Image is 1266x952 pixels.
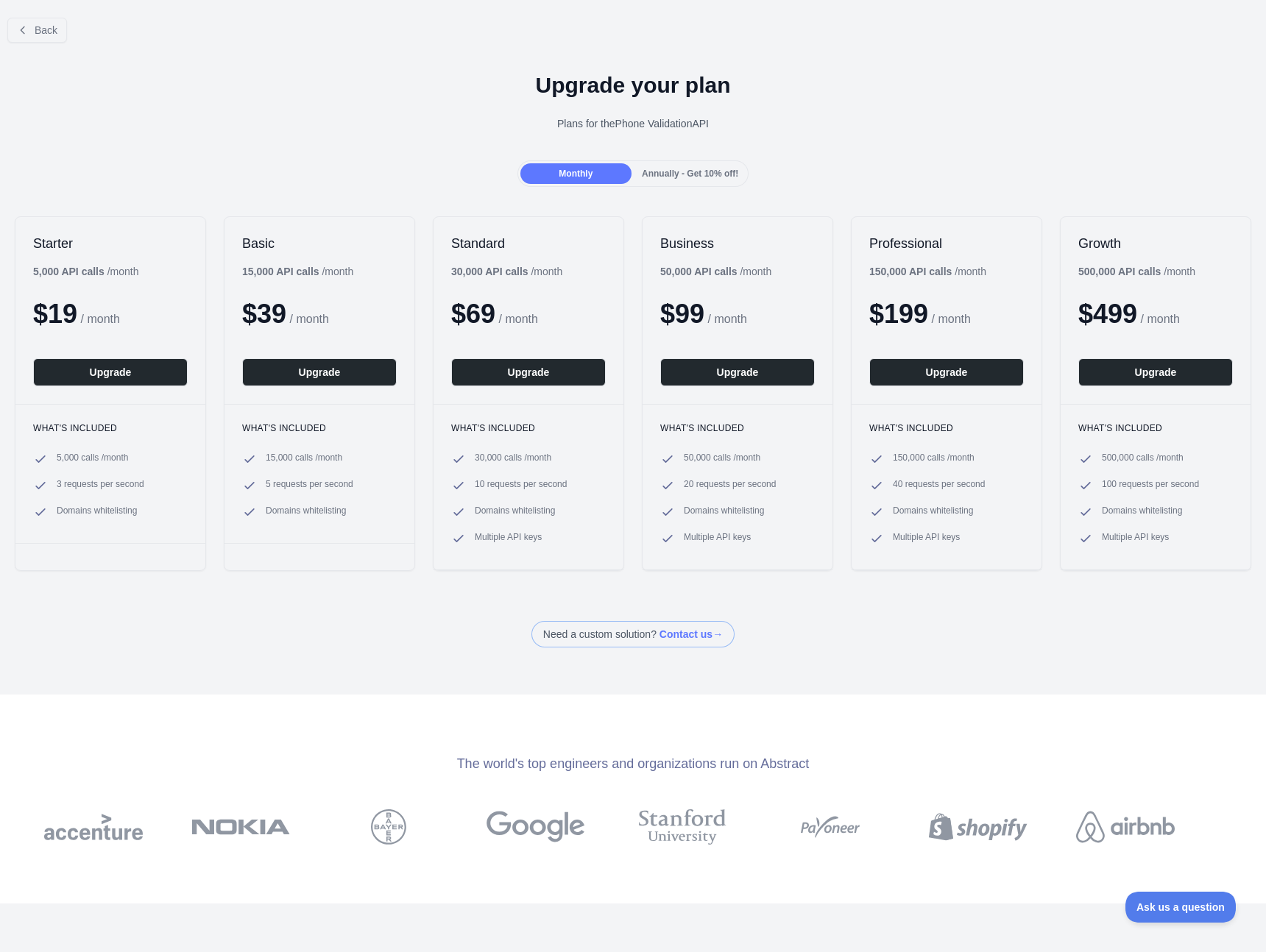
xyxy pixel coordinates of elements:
[869,266,952,277] b: 150,000 API calls
[1125,892,1237,923] iframe: Toggle Customer Support
[869,299,928,329] span: $ 199
[451,299,495,329] span: $ 69
[451,266,528,277] b: 30,000 API calls
[451,264,562,279] div: / month
[660,299,704,329] span: $ 99
[660,264,771,279] div: / month
[660,235,815,252] h2: Business
[660,266,738,277] b: 50,000 API calls
[869,264,986,279] div: / month
[869,235,1024,252] h2: Professional
[451,235,606,252] h2: Standard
